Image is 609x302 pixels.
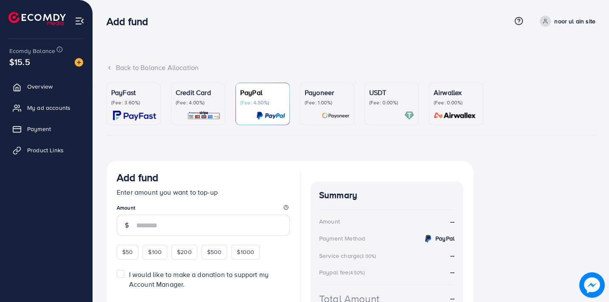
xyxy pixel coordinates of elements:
strong: -- [450,267,455,277]
img: card [113,111,156,120]
span: Overview [27,82,53,91]
p: PayFast [111,87,156,98]
img: card [256,111,285,120]
a: Payment [6,120,86,137]
span: $100 [148,248,162,256]
img: card [187,111,221,120]
span: $1000 [237,248,254,256]
img: menu [75,16,84,26]
strong: PayPal [435,234,455,243]
span: I would like to make a donation to support my Account Manager. [129,270,269,289]
small: (4.50%) [349,269,365,276]
img: card [404,111,414,120]
h3: Add fund [117,171,158,184]
img: image [75,58,83,67]
span: Payment [27,125,51,133]
p: (Fee: 1.00%) [305,99,350,106]
p: (Fee: 3.60%) [111,99,156,106]
span: $200 [177,248,192,256]
span: My ad accounts [27,103,70,112]
img: logo [8,12,66,25]
div: Back to Balance Allocation [107,63,595,73]
span: $500 [207,248,222,256]
a: noor ul ain site [536,16,595,27]
p: USDT [369,87,414,98]
p: Payoneer [305,87,350,98]
small: (3.00%) [360,253,376,260]
p: PayPal [240,87,285,98]
span: $50 [122,248,133,256]
a: My ad accounts [6,99,86,116]
div: Service charge [319,252,379,260]
strong: -- [450,251,455,260]
img: card [322,111,350,120]
p: (Fee: 0.00%) [369,99,414,106]
span: Ecomdy Balance [9,47,55,55]
p: (Fee: 0.00%) [434,99,479,106]
div: Paypal fee [319,268,368,277]
p: Enter amount you want to top-up [117,187,290,197]
h3: Add fund [107,15,155,28]
legend: Amount [117,204,290,215]
p: Credit Card [176,87,221,98]
a: Overview [6,78,86,95]
span: Product Links [27,146,64,154]
a: Product Links [6,142,86,159]
img: image [580,273,604,297]
img: credit [423,234,433,244]
div: Payment Method [319,234,365,243]
p: noor ul ain site [554,16,595,26]
p: Airwallex [434,87,479,98]
p: (Fee: 4.00%) [176,99,221,106]
img: card [431,111,479,120]
span: $15.5 [9,56,30,68]
div: Amount [319,217,340,226]
strong: -- [450,217,455,226]
h4: Summary [319,190,455,201]
p: (Fee: 4.50%) [240,99,285,106]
